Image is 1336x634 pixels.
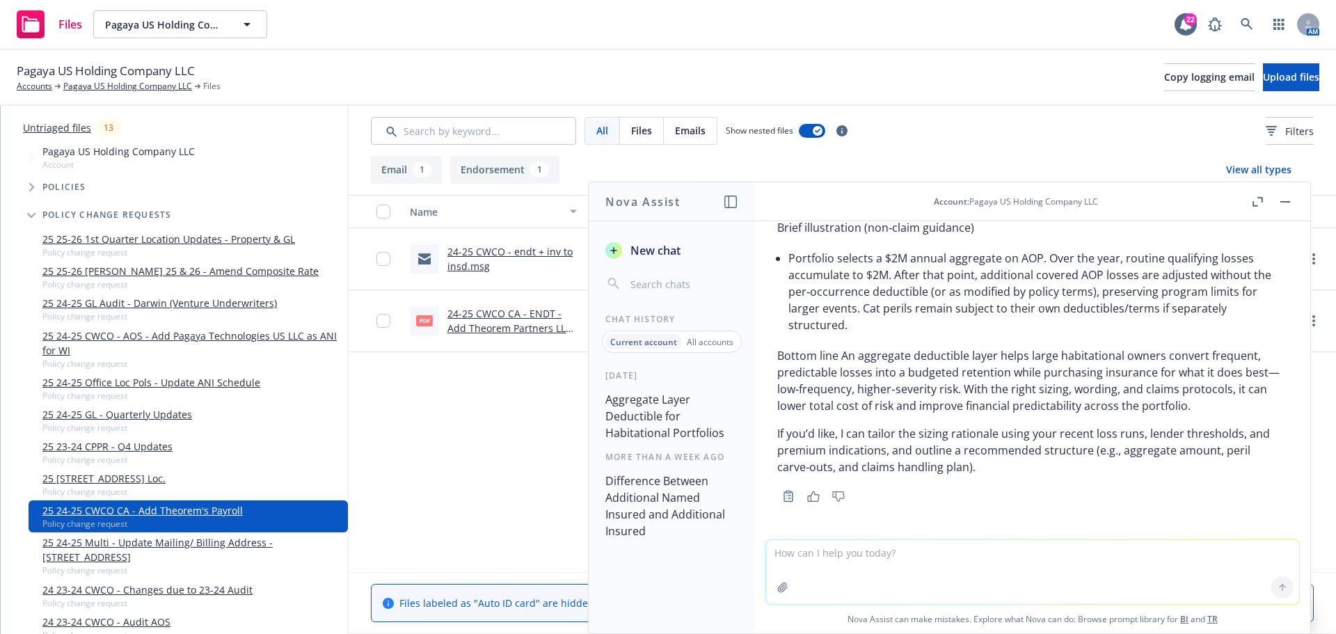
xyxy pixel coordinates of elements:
svg: Copy to clipboard [782,490,795,502]
a: 25 24-25 Multi - Update Mailing/ Billing Address - [STREET_ADDRESS] [42,535,342,564]
div: : Pagaya US Holding Company LLC [934,196,1098,207]
span: Policy change request [42,518,243,530]
span: Policy change request [42,564,342,576]
div: 22 [1184,13,1197,26]
span: Upload files [1263,70,1319,84]
span: Pagaya US Holding Company LLC [42,144,195,159]
button: Aggregate Layer Deductible for Habitational Portfolios [600,387,744,445]
a: 25 24-25 GL Audit - Darwin (Venture Underwriters) [42,296,277,310]
a: 25 [STREET_ADDRESS] Loc. [42,471,166,486]
a: Pagaya US Holding Company LLC [63,80,192,93]
a: 25 24-25 Office Loc Pols - Update ANI Schedule [42,375,260,390]
button: Difference Between Additional Named Insured and Additional Insured [600,468,744,544]
p: Bottom line An aggregate deductible layer helps large habitational owners convert frequent, predi... [777,347,1288,414]
a: 25 25-26 1st Quarter Location Updates - Property & GL [42,232,295,246]
a: 24-25 CWCO - endt + inv to insd.msg [447,245,573,273]
span: Filters [1285,124,1314,138]
button: View all types [1204,156,1314,184]
div: Chat History [589,313,755,325]
a: 24-25 CWCO CA - ENDT - Add Theorem Partners LLC + Payroll.pdf [447,307,572,349]
input: Search chats [628,274,738,294]
a: more [1305,312,1322,329]
span: Copy logging email [1164,70,1255,84]
span: Account [42,159,195,171]
li: Portfolio selects a $2M annual aggregate on AOP. Over the year, routine qualifying losses accumul... [788,247,1288,336]
p: Brief illustration (non‑claim guidance) [777,219,1288,236]
span: Policy change request [42,310,277,322]
a: 25 23-24 CPPR - Q4 Updates [42,439,173,454]
a: 24 23-24 CWCO - Changes due to 23-24 Audit [42,583,253,597]
a: 24 23-24 CWCO - Audit AOS [42,615,170,629]
span: Policy change request [42,454,173,466]
a: Search [1233,10,1261,38]
button: Filters [1266,117,1314,145]
button: Copy logging email [1164,63,1255,91]
button: Thumbs down [827,486,850,506]
span: Policy change request [42,390,260,402]
button: New chat [600,238,744,263]
div: 1 [530,162,549,177]
div: 1 [413,162,431,177]
a: Report a Bug [1201,10,1229,38]
a: Switch app [1265,10,1293,38]
button: Upload files [1263,63,1319,91]
p: Current account [610,336,677,348]
button: Name [404,195,582,228]
button: Endorsement [450,156,559,184]
input: Toggle Row Selected [376,314,390,328]
a: 25 24-25 GL - Quarterly Updates [42,407,192,422]
a: Accounts [17,80,52,93]
div: 13 [97,120,120,136]
p: All accounts [687,336,733,348]
button: File type [582,195,761,228]
a: 25 24-25 CWCO - AOS - Add Pagaya Technologies US LLC as ANI for WI [42,328,342,358]
span: Nova Assist can make mistakes. Explore what Nova can do: Browse prompt library for and [761,605,1305,633]
h1: Nova Assist [605,193,681,210]
span: Policies [42,183,86,191]
span: Policy change request [42,597,253,609]
a: 25 25-26 [PERSON_NAME] 25 & 26 - Amend Composite Rate [42,264,319,278]
p: If you’d like, I can tailor the sizing rationale using your recent loss runs, lender thresholds, ... [777,425,1288,475]
span: Policy change request [42,486,166,498]
a: 25 24-25 CWCO CA - Add Theorem's Payroll [42,503,243,518]
a: TR [1207,613,1218,625]
span: Files [203,80,221,93]
span: Policy change request [42,246,295,258]
a: more [1305,251,1322,267]
a: BI [1180,613,1188,625]
span: Show nested files [726,125,793,136]
span: Policy change request [42,358,342,370]
span: Files labeled as "Auto ID card" are hidden. [399,596,692,610]
div: More than a week ago [589,451,755,463]
span: Pagaya US Holding Company LLC [105,17,225,32]
input: Search by keyword... [371,117,576,145]
span: New chat [628,242,681,259]
input: Toggle Row Selected [376,252,390,266]
span: All [596,123,608,138]
span: Files [631,123,652,138]
span: Policy change request [42,422,192,434]
button: Email [371,156,442,184]
a: Untriaged files [23,120,91,135]
span: Policy change request [42,278,319,290]
a: Files [11,5,88,44]
span: Emails [675,123,706,138]
input: Select all [376,205,390,219]
span: Policy change requests [42,211,171,219]
span: Filters [1266,124,1314,138]
button: Pagaya US Holding Company LLC [93,10,267,38]
span: Files [58,19,82,30]
div: Name [410,205,562,219]
span: Account [934,196,967,207]
span: Pagaya US Holding Company LLC [17,62,195,80]
span: pdf [416,315,433,326]
div: [DATE] [589,370,755,381]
